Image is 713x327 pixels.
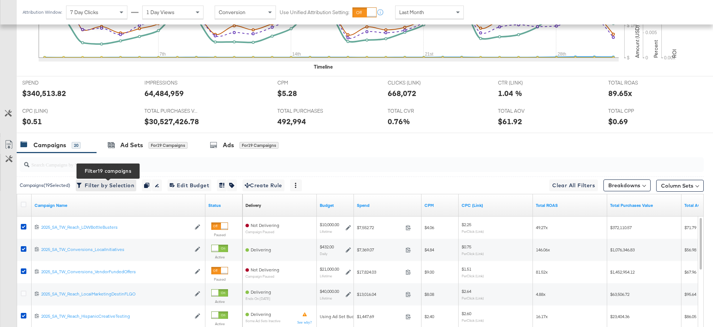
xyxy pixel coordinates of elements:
a: Your campaign name. [35,202,202,208]
div: $0.51 [22,116,42,127]
sub: ends on [DATE] [245,297,271,301]
span: Delivering [251,247,271,252]
a: 2025_SA_TW_Reach_LDWBottleBusters [41,224,191,231]
div: 64,484,959 [144,88,184,99]
input: Search Campaigns by Name, ID or Objective [29,154,641,169]
span: $23,404.36 [610,314,629,319]
span: Clear All Filters [552,181,595,190]
span: TOTAL CVR [388,108,443,115]
span: Conversion [219,9,245,16]
span: $7,552.72 [357,225,403,230]
div: 2025_SA_TW_Reach_LocalMarketingDestinFLGO [41,291,191,297]
span: 81.52x [536,269,548,275]
label: Active [211,321,228,326]
span: IMPRESSIONS [144,79,200,86]
button: Edit Budget [167,179,211,191]
span: CLICKS (LINK) [388,79,443,86]
text: Amount (USD) [634,25,641,58]
label: Paused [211,277,228,282]
label: Active [211,299,228,304]
span: Delivering [251,311,271,317]
div: $340,513.82 [22,88,66,99]
button: Clear All Filters [549,179,598,191]
span: Not Delivering [251,267,279,272]
span: $2.60 [462,311,471,316]
div: Ad Sets [120,141,143,149]
span: 7 Day Clicks [70,9,98,16]
div: for 19 Campaigns [149,142,188,149]
div: $40,000.00 [320,288,339,294]
div: 492,994 [277,116,306,127]
div: $21,000.00 [320,266,339,272]
a: The total amount spent to date. [357,202,419,208]
span: $7,369.07 [357,247,403,252]
span: 1 Day Views [146,9,175,16]
span: Filter by Selection [78,181,134,190]
span: $2.40 [424,314,434,319]
span: $17,824.03 [357,269,403,275]
a: 2025_SA_TW_Conversions_LocalInitiatives [41,247,191,253]
span: TOTAL CPP [608,108,664,115]
div: 89.65x [608,88,632,99]
span: $1,076,346.83 [610,247,635,252]
span: TOTAL PURCHASES [277,108,333,115]
div: $5.28 [277,88,297,99]
div: Delivery [245,202,261,208]
div: $30,527,426.78 [144,116,199,127]
span: SPEND [22,79,78,86]
span: 16.17x [536,314,548,319]
a: The average cost you've paid to have 1,000 impressions of your ad. [424,202,456,208]
a: The maximum amount you're willing to spend on your ads, on average each day or over the lifetime ... [320,202,351,208]
div: 2025_SA_TW_Conversions_VendorFundedOffers [41,269,191,275]
div: $432.00 [320,244,334,250]
sub: Lifetime [320,229,332,234]
sub: Campaign Paused [245,230,279,234]
a: 2025_SA_TW_Conversions_VendorFundedOffers [41,269,191,275]
div: for 19 Campaigns [240,142,279,149]
a: Total ROAS [536,202,604,208]
div: 668,072 [388,88,416,99]
sub: Per Click (Link) [462,296,484,300]
div: $0.69 [608,116,628,127]
span: CPM [277,79,333,86]
span: $63,506.72 [610,291,629,297]
span: TOTAL AOV [498,108,554,115]
span: $13,016.04 [357,291,403,297]
a: 2025_SA_TW_Reach_LocalMarketingDestinFLGO [41,291,191,297]
div: $10,000.00 [320,222,339,228]
text: ROI [671,49,678,58]
span: $1,452,954.12 [610,269,635,275]
sub: Per Click (Link) [462,229,484,234]
span: CPC (LINK) [22,108,78,115]
span: $2.25 [462,222,471,227]
div: 2025_SA_TW_Reach_HispanicCreativeTesting [41,313,191,319]
span: Last Month [399,9,424,16]
div: Timeline [314,63,333,70]
div: Attribution Window: [22,10,62,15]
span: 146.06x [536,247,550,252]
div: Using Ad Set Budget [320,314,361,320]
span: $71.79 [684,225,696,230]
button: Breakdowns [603,179,651,191]
span: 49.27x [536,225,548,230]
sub: Lifetime [320,274,332,278]
span: $56.98 [684,247,696,252]
sub: Some Ad Sets Inactive [245,319,280,323]
span: Not Delivering [251,222,279,228]
button: Filter by SelectionFilter19 campaigns [76,179,136,191]
a: Shows the current state of your Ad Campaign. [208,202,240,208]
span: $67.96 [684,269,696,275]
text: Percent [652,40,659,58]
div: 20 [72,142,81,149]
a: Web + Mobile [610,202,678,208]
label: Use Unified Attribution Setting: [280,9,349,16]
span: 4.88x [536,291,546,297]
sub: Daily [320,251,328,256]
div: 1.04 % [498,88,522,99]
sub: Lifetime [320,296,332,300]
span: TOTAL ROAS [608,79,664,86]
sub: Per Click (Link) [462,318,484,323]
span: $0.75 [462,244,471,250]
span: $1.51 [462,266,471,272]
sub: Per Click (Link) [462,251,484,256]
